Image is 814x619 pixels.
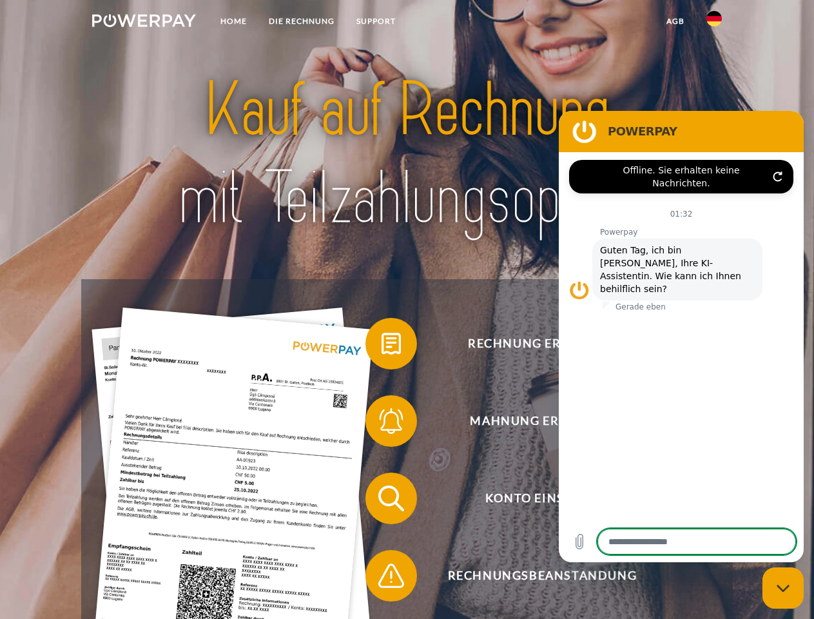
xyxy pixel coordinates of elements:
[365,395,701,447] button: Mahnung erhalten?
[365,318,701,369] button: Rechnung erhalten?
[375,482,407,515] img: qb_search.svg
[345,10,407,33] a: SUPPORT
[384,550,700,602] span: Rechnungsbeanstandung
[365,550,701,602] button: Rechnungsbeanstandung
[706,11,722,26] img: de
[655,10,695,33] a: agb
[375,405,407,437] img: qb_bell.svg
[123,62,691,247] img: title-powerpay_de.svg
[258,10,345,33] a: DIE RECHNUNG
[209,10,258,33] a: Home
[384,395,700,447] span: Mahnung erhalten?
[375,560,407,592] img: qb_warning.svg
[92,14,196,27] img: logo-powerpay-white.svg
[384,473,700,524] span: Konto einsehen
[559,111,804,562] iframe: Messaging-Fenster
[375,328,407,360] img: qb_bill.svg
[384,318,700,369] span: Rechnung erhalten?
[762,567,804,609] iframe: Schaltfläche zum Öffnen des Messaging-Fensters; Konversation läuft
[365,473,701,524] button: Konto einsehen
